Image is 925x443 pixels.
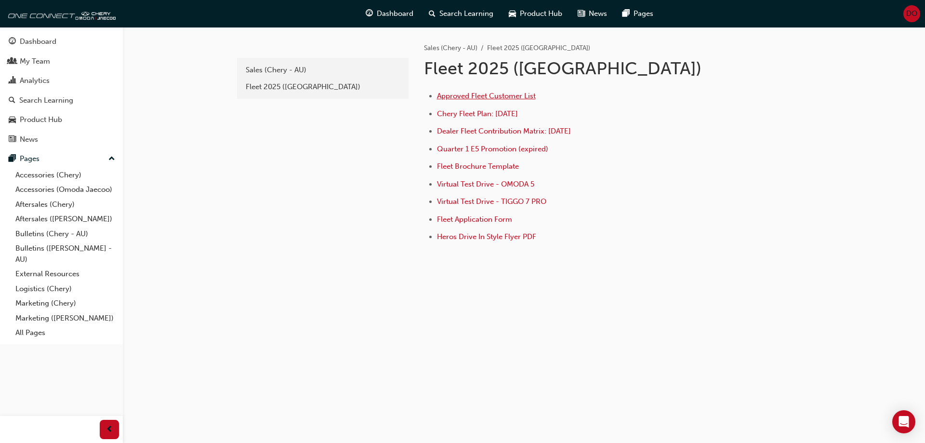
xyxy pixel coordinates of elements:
[4,150,119,168] button: Pages
[429,8,436,20] span: search-icon
[487,43,590,54] li: Fleet 2025 ([GEOGRAPHIC_DATA])
[108,153,115,165] span: up-icon
[622,8,630,20] span: pages-icon
[9,57,16,66] span: people-icon
[437,162,519,171] a: Fleet Brochure Template
[589,8,607,19] span: News
[4,111,119,129] a: Product Hub
[241,62,405,79] a: Sales (Chery - AU)
[9,135,16,144] span: news-icon
[424,44,477,52] a: Sales (Chery - AU)
[437,180,534,188] a: Virtual Test Drive - OMODA 5
[4,92,119,109] a: Search Learning
[9,77,16,85] span: chart-icon
[366,8,373,20] span: guage-icon
[520,8,562,19] span: Product Hub
[570,4,615,24] a: news-iconNews
[246,81,400,93] div: Fleet 2025 ([GEOGRAPHIC_DATA])
[12,282,119,296] a: Logistics (Chery)
[241,79,405,95] a: Fleet 2025 ([GEOGRAPHIC_DATA])
[9,116,16,124] span: car-icon
[12,168,119,183] a: Accessories (Chery)
[12,182,119,197] a: Accessories (Omoda Jaecoo)
[106,424,113,436] span: prev-icon
[439,8,493,19] span: Search Learning
[437,127,571,135] a: Dealer Fleet Contribution Matrix: [DATE]
[12,311,119,326] a: Marketing ([PERSON_NAME])
[12,197,119,212] a: Aftersales (Chery)
[20,75,50,86] div: Analytics
[12,212,119,227] a: Aftersales ([PERSON_NAME])
[4,131,119,148] a: News
[578,8,585,20] span: news-icon
[437,197,546,206] a: Virtual Test Drive - TIGGO 7 PRO
[12,325,119,340] a: All Pages
[9,38,16,46] span: guage-icon
[906,8,917,19] span: DO
[12,241,119,267] a: Bulletins ([PERSON_NAME] - AU)
[4,31,119,150] button: DashboardMy TeamAnalyticsSearch LearningProduct HubNews
[424,58,740,79] h1: Fleet 2025 ([GEOGRAPHIC_DATA])
[4,72,119,90] a: Analytics
[9,155,16,163] span: pages-icon
[20,36,56,47] div: Dashboard
[9,96,15,105] span: search-icon
[437,109,518,118] a: Chery Fleet Plan: [DATE]
[12,267,119,282] a: External Resources
[5,4,116,23] img: oneconnect
[4,33,119,51] a: Dashboard
[615,4,661,24] a: pages-iconPages
[4,53,119,70] a: My Team
[19,95,73,106] div: Search Learning
[12,227,119,242] a: Bulletins (Chery - AU)
[509,8,516,20] span: car-icon
[20,134,38,145] div: News
[20,114,62,125] div: Product Hub
[377,8,413,19] span: Dashboard
[501,4,570,24] a: car-iconProduct Hub
[634,8,653,19] span: Pages
[12,296,119,311] a: Marketing (Chery)
[20,153,40,164] div: Pages
[358,4,421,24] a: guage-iconDashboard
[437,145,548,153] a: Quarter 1 E5 Promotion (expired)
[421,4,501,24] a: search-iconSearch Learning
[20,56,50,67] div: My Team
[437,215,512,224] a: Fleet Application Form
[437,92,536,100] a: Approved Fleet Customer List
[437,232,536,241] a: Heros Drive In Style Flyer PDF
[246,65,400,76] div: Sales (Chery - AU)
[892,410,915,433] div: Open Intercom Messenger
[903,5,920,22] button: DO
